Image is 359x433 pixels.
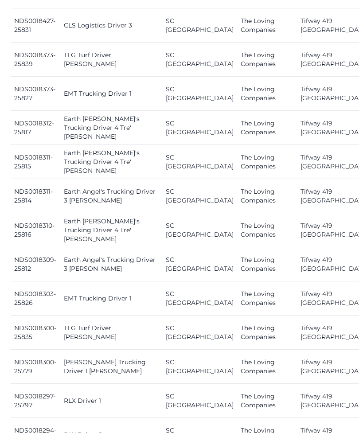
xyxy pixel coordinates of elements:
td: Earth [PERSON_NAME]'s Trucking Driver 4 Tre' [PERSON_NAME] [60,111,162,145]
td: NDS0018311-25814 [11,179,60,214]
td: Earth [PERSON_NAME]'s Trucking Driver 4 Tre' [PERSON_NAME] [60,214,162,248]
td: EMT Trucking Driver 1 [60,282,162,316]
td: The Loving Companies [237,111,297,145]
td: SC [GEOGRAPHIC_DATA] [162,248,237,282]
td: SC [GEOGRAPHIC_DATA] [162,111,237,145]
td: SC [GEOGRAPHIC_DATA] [162,77,237,111]
td: The Loving Companies [237,9,297,43]
td: RLX Driver 1 [60,384,162,418]
td: NDS0018303-25826 [11,282,60,316]
td: Earth Angel's Trucking Driver 3 [PERSON_NAME] [60,248,162,282]
td: SC [GEOGRAPHIC_DATA] [162,43,237,77]
td: The Loving Companies [237,43,297,77]
td: NDS0018312-25817 [11,111,60,145]
td: TLG Turf Driver [PERSON_NAME] [60,316,162,350]
td: NDS0018373-25827 [11,77,60,111]
td: SC [GEOGRAPHIC_DATA] [162,179,237,214]
td: SC [GEOGRAPHIC_DATA] [162,9,237,43]
td: The Loving Companies [237,214,297,248]
td: TLG Turf Driver [PERSON_NAME] [60,43,162,77]
td: The Loving Companies [237,316,297,350]
td: NDS0018311-25815 [11,145,60,179]
td: The Loving Companies [237,145,297,179]
td: The Loving Companies [237,248,297,282]
td: The Loving Companies [237,384,297,418]
td: NDS0018373-25839 [11,43,60,77]
td: EMT Trucking Driver 1 [60,77,162,111]
td: The Loving Companies [237,77,297,111]
td: [PERSON_NAME] Trucking Driver 1 [PERSON_NAME] [60,350,162,384]
td: The Loving Companies [237,282,297,316]
td: NDS0018297-25797 [11,384,60,418]
td: The Loving Companies [237,350,297,384]
td: SC [GEOGRAPHIC_DATA] [162,350,237,384]
td: SC [GEOGRAPHIC_DATA] [162,384,237,418]
td: CLS Logistics Driver 3 [60,9,162,43]
td: NDS0018310-25816 [11,214,60,248]
td: The Loving Companies [237,179,297,214]
td: SC [GEOGRAPHIC_DATA] [162,316,237,350]
td: SC [GEOGRAPHIC_DATA] [162,145,237,179]
td: NDS0018309-25812 [11,248,60,282]
td: NDS0018300-25779 [11,350,60,384]
td: Earth Angel's Trucking Driver 3 [PERSON_NAME] [60,179,162,214]
td: Earth [PERSON_NAME]'s Trucking Driver 4 Tre' [PERSON_NAME] [60,145,162,179]
td: SC [GEOGRAPHIC_DATA] [162,282,237,316]
td: SC [GEOGRAPHIC_DATA] [162,214,237,248]
td: NDS0018427-25831 [11,9,60,43]
td: NDS0018300-25835 [11,316,60,350]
